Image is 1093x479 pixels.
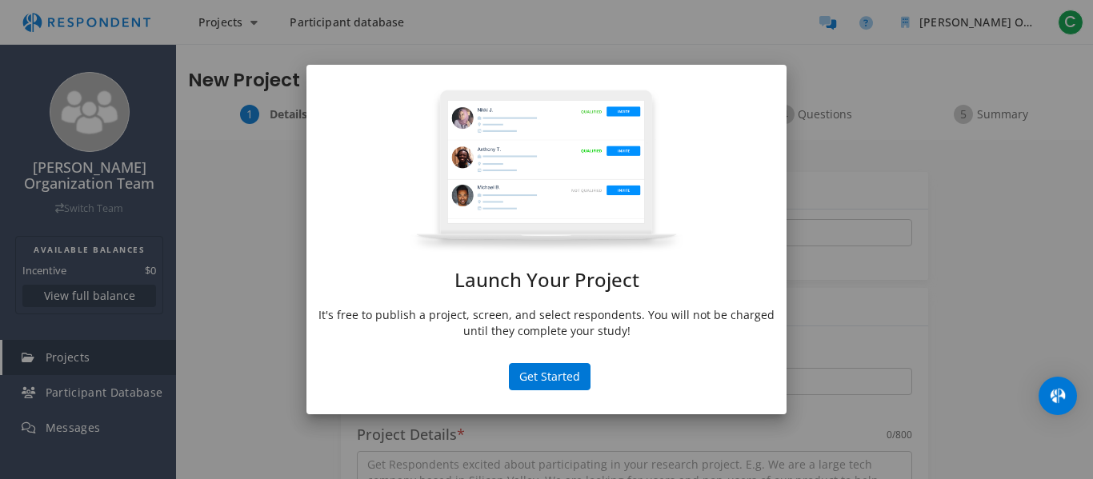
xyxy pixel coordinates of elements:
[318,307,775,339] p: It's free to publish a project, screen, and select respondents. You will not be charged until the...
[509,363,591,390] button: Get Started
[306,65,787,414] md-dialog: Launch Your ...
[410,89,683,253] img: project-modal.png
[1039,377,1077,415] div: Open Intercom Messenger
[318,269,775,290] h1: Launch Your Project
